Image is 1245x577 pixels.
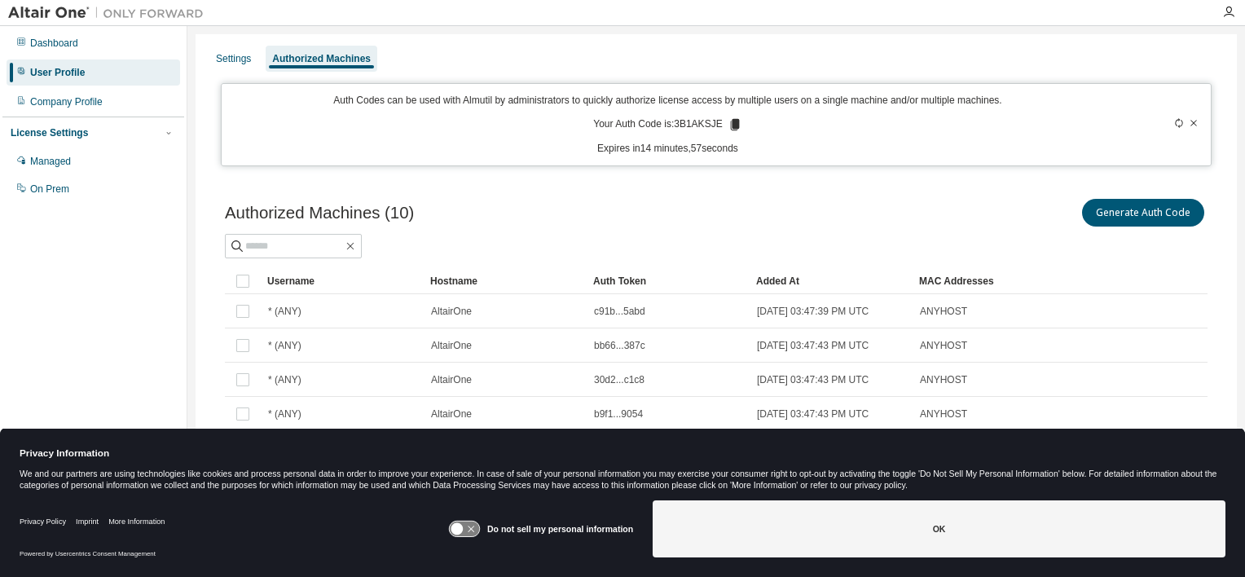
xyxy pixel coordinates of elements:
span: AltairOne [431,373,472,386]
div: MAC Addresses [919,268,1028,294]
span: Authorized Machines (10) [225,204,414,222]
span: 30d2...c1c8 [594,373,644,386]
div: Company Profile [30,95,103,108]
div: License Settings [11,126,88,139]
p: Auth Codes can be used with Almutil by administrators to quickly authorize license access by mult... [231,94,1104,108]
span: * (ANY) [268,373,301,386]
span: [DATE] 03:47:43 PM UTC [757,373,869,386]
span: b9f1...9054 [594,407,643,421]
span: bb66...387c [594,339,645,352]
img: Altair One [8,5,212,21]
span: c91b...5abd [594,305,645,318]
span: [DATE] 03:47:43 PM UTC [757,339,869,352]
div: Authorized Machines [272,52,371,65]
span: [DATE] 03:47:43 PM UTC [757,407,869,421]
span: AltairOne [431,339,472,352]
div: User Profile [30,66,85,79]
div: Hostname [430,268,580,294]
span: [DATE] 03:47:39 PM UTC [757,305,869,318]
span: ANYHOST [920,407,967,421]
button: Generate Auth Code [1082,199,1204,227]
span: * (ANY) [268,407,301,421]
div: On Prem [30,183,69,196]
div: Dashboard [30,37,78,50]
div: Added At [756,268,906,294]
p: Your Auth Code is: 3B1AKSJE [593,117,741,132]
span: AltairOne [431,305,472,318]
span: ANYHOST [920,373,967,386]
span: AltairOne [431,407,472,421]
span: * (ANY) [268,339,301,352]
div: Username [267,268,417,294]
div: Settings [216,52,251,65]
span: ANYHOST [920,305,967,318]
span: * (ANY) [268,305,301,318]
div: Managed [30,155,71,168]
span: ANYHOST [920,339,967,352]
p: Expires in 14 minutes, 57 seconds [231,142,1104,156]
div: Auth Token [593,268,743,294]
